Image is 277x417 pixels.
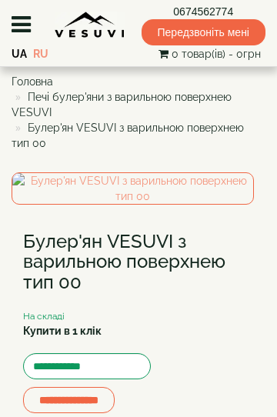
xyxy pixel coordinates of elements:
[154,45,265,62] button: 0 товар(ів) - 0грн
[23,232,254,292] h1: Булер'ян VESUVI з варильною поверхнею тип 00
[12,75,53,88] a: Головна
[142,4,265,19] a: 0674562774
[23,323,102,339] label: Купити в 1 клік
[12,172,254,205] img: Булер'ян VESUVI з варильною поверхнею тип 00
[12,48,27,60] a: UA
[142,19,265,45] span: Передзвоніть мені
[55,12,125,38] img: content
[23,311,65,322] small: На складі
[172,48,261,60] span: 0 товар(ів) - 0грн
[12,91,232,118] a: Печі булер'яни з варильною поверхнею VESUVI
[33,48,48,60] a: RU
[12,122,244,149] span: Булер'ян VESUVI з варильною поверхнею тип 00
